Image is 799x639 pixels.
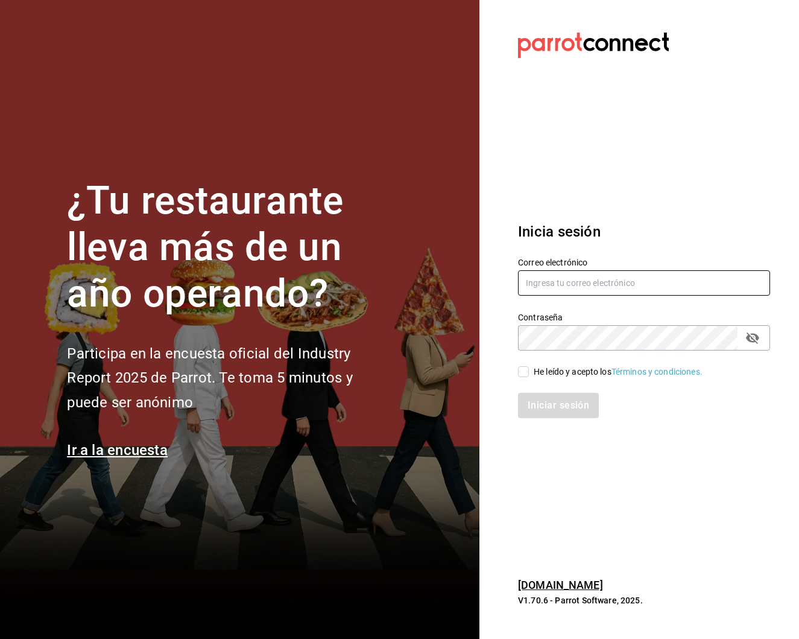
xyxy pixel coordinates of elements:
[67,178,393,317] h1: ¿Tu restaurante lleva más de un año operando?
[518,579,603,591] a: [DOMAIN_NAME]
[611,367,703,377] a: Términos y condiciones.
[518,221,770,243] h3: Inicia sesión
[518,270,770,296] input: Ingresa tu correo electrónico
[518,313,770,322] label: Contraseña
[67,342,393,415] h2: Participa en la encuesta oficial del Industry Report 2025 de Parrot. Te toma 5 minutos y puede se...
[742,328,763,348] button: passwordField
[534,366,703,378] div: He leído y acepto los
[518,258,770,267] label: Correo electrónico
[518,594,770,606] p: V1.70.6 - Parrot Software, 2025.
[67,442,168,459] a: Ir a la encuesta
